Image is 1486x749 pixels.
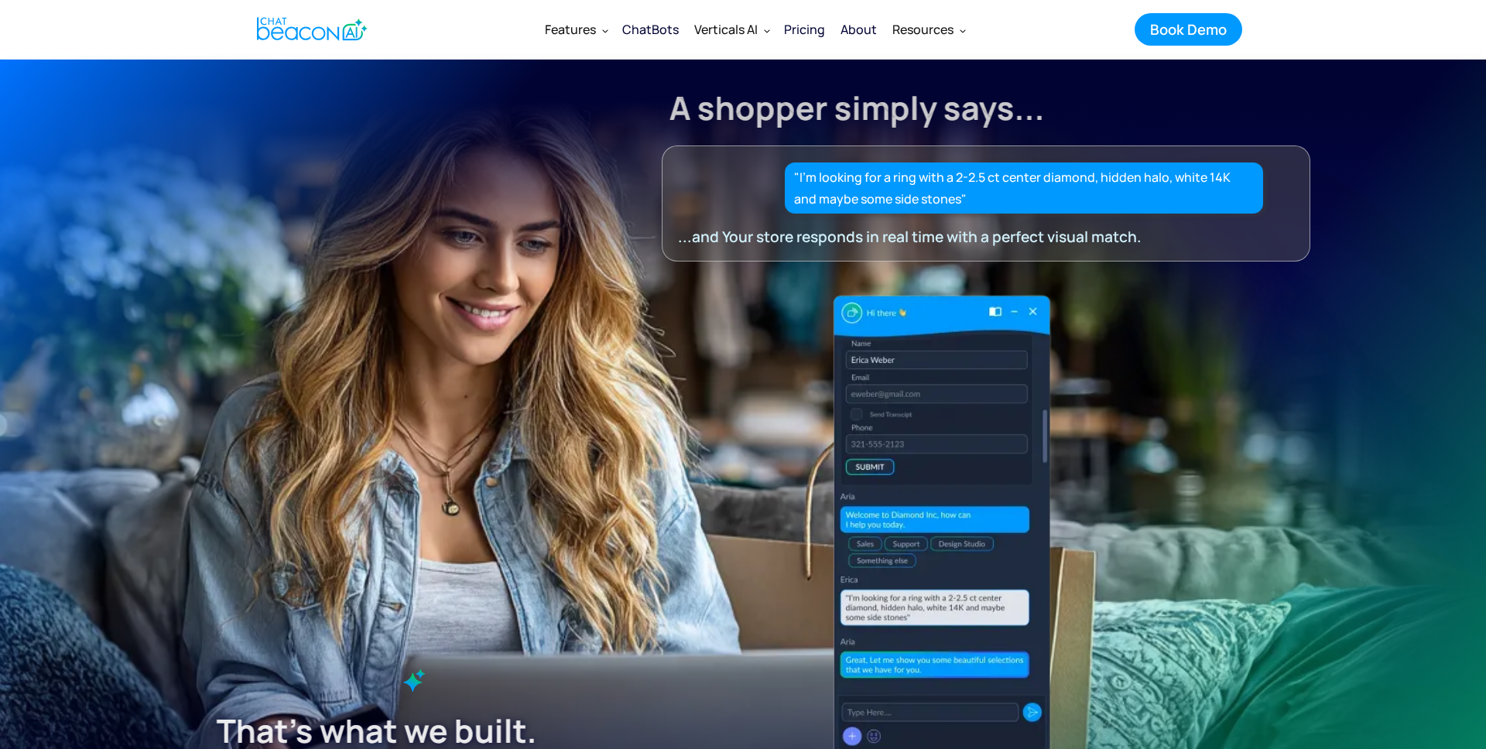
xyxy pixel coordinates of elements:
div: Features [537,11,615,48]
div: Verticals AI [694,19,758,40]
a: Pricing [776,9,833,50]
div: Features [545,19,596,40]
a: home [244,10,376,48]
a: Book Demo [1135,13,1242,46]
div: ...and Your store responds in real time with a perfect visual match. [678,226,1260,248]
div: About [841,19,877,40]
img: Dropdown [764,27,770,33]
div: Resources [885,11,972,48]
a: ChatBots [615,9,687,50]
a: About [833,9,885,50]
div: Resources [892,19,954,40]
img: Dropdown [602,27,608,33]
img: Dropdown [960,27,966,33]
div: ChatBots [622,19,679,40]
div: Pricing [784,19,825,40]
strong: A shopper simply says... [669,86,1045,129]
div: "I’m looking for a ring with a 2-2.5 ct center diamond, hidden halo, white 14K and maybe some sid... [794,166,1255,210]
div: Book Demo [1150,19,1227,39]
div: Verticals AI [687,11,776,48]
